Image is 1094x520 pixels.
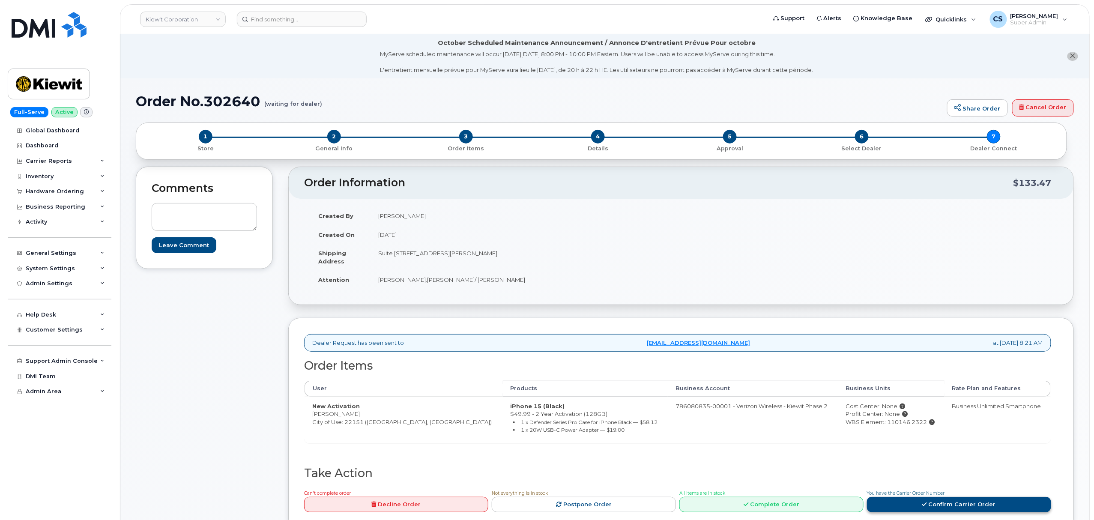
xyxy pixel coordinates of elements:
td: Business Unlimited Smartphone [945,397,1051,443]
h1: Order No.302640 [136,94,943,109]
th: User [305,381,503,396]
h2: Take Action [304,467,1051,480]
strong: Attention [318,276,349,283]
th: Rate Plan and Features [945,381,1051,396]
a: 3 Order Items [400,143,532,152]
p: Details [535,145,661,152]
h2: Order Information [304,177,1013,189]
strong: iPhone 15 (Black) [511,403,565,409]
div: Profit Center: None [846,410,937,418]
small: (waiting for dealer) [264,94,322,107]
h2: Order Items [304,359,1051,372]
div: MyServe scheduled maintenance will occur [DATE][DATE] 8:00 PM - 10:00 PM Eastern. Users will be u... [380,50,813,74]
span: 6 [855,130,869,143]
small: 1 x Defender Series Pro Case for iPhone Black — $58.12 [521,419,658,425]
strong: Created On [318,231,355,238]
span: 4 [591,130,605,143]
td: [PERSON_NAME] [371,206,675,225]
span: Not everything is in stock [492,490,548,496]
a: Postpone Order [492,497,676,513]
div: October Scheduled Maintenance Announcement / Annonce D'entretient Prévue Pour octobre [438,39,756,48]
p: Order Items [404,145,529,152]
strong: New Activation [312,403,360,409]
p: Approval [667,145,792,152]
a: Share Order [947,99,1008,117]
h2: Comments [152,182,257,194]
a: Decline Order [304,497,488,513]
p: Store [146,145,265,152]
td: [PERSON_NAME].[PERSON_NAME]/ [PERSON_NAME] [371,270,675,289]
td: [PERSON_NAME] City of Use: 22151 ([GEOGRAPHIC_DATA], [GEOGRAPHIC_DATA]) [305,397,503,443]
td: [DATE] [371,225,675,244]
div: WBS Element: 110146.2322 [846,418,937,426]
button: close notification [1067,52,1078,61]
a: 6 Select Dealer [796,143,928,152]
span: 1 [199,130,212,143]
a: 2 General Info [268,143,400,152]
a: Confirm Carrier Order [867,497,1051,513]
small: 1 x 20W USB-C Power Adapter — $19.00 [521,427,625,433]
span: Can't complete order [304,490,351,496]
a: Complete Order [679,497,864,513]
td: 786080835-00001 - Verizon Wireless - Kiewit Phase 2 [668,397,838,443]
a: 4 Details [532,143,664,152]
th: Products [503,381,668,396]
input: Leave Comment [152,237,216,253]
p: General Info [272,145,397,152]
strong: Created By [318,212,353,219]
a: [EMAIL_ADDRESS][DOMAIN_NAME] [647,339,750,347]
strong: Shipping Address [318,250,346,265]
span: 5 [723,130,737,143]
p: Select Dealer [799,145,924,152]
td: $49.99 - 2 Year Activation (128GB) [503,397,668,443]
div: Dealer Request has been sent to at [DATE] 8:21 AM [304,334,1051,352]
th: Business Account [668,381,838,396]
span: All Items are in stock [679,490,725,496]
a: 5 Approval [664,143,796,152]
div: $133.47 [1013,175,1052,191]
a: Cancel Order [1012,99,1074,117]
iframe: Messenger Launcher [1057,483,1088,514]
td: Suite [STREET_ADDRESS][PERSON_NAME] [371,244,675,270]
span: 2 [327,130,341,143]
th: Business Units [838,381,945,396]
a: 1 Store [143,143,268,152]
span: You have the Carrier Order Number [867,490,945,496]
span: 3 [459,130,473,143]
div: Cost Center: None [846,402,937,410]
